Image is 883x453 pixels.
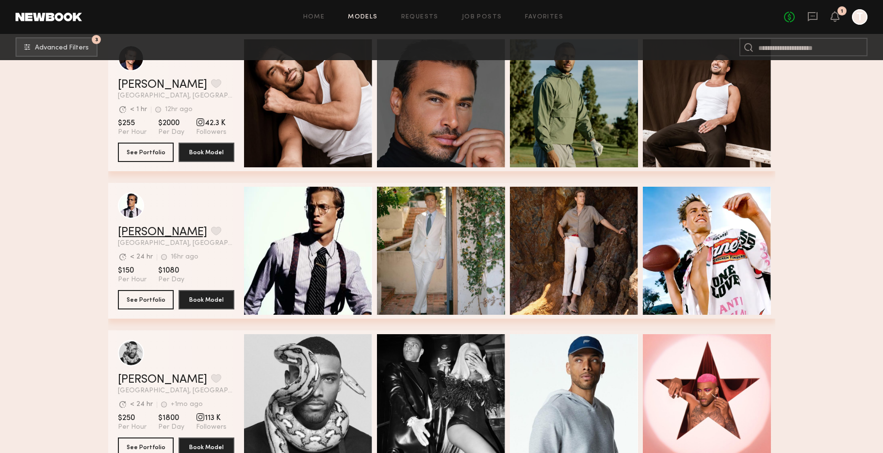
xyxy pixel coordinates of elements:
[118,79,207,91] a: [PERSON_NAME]
[171,254,198,260] div: 16hr ago
[118,423,147,432] span: Per Hour
[118,226,207,238] a: [PERSON_NAME]
[196,423,227,432] span: Followers
[158,266,184,275] span: $1080
[196,118,227,128] span: 42.3 K
[171,401,203,408] div: +1mo ago
[95,37,98,42] span: 3
[118,128,147,137] span: Per Hour
[130,254,153,260] div: < 24 hr
[118,240,234,247] span: [GEOGRAPHIC_DATA], [GEOGRAPHIC_DATA]
[118,374,207,386] a: [PERSON_NAME]
[525,14,563,20] a: Favorites
[118,413,147,423] span: $250
[462,14,502,20] a: Job Posts
[841,9,843,14] div: 1
[118,275,147,284] span: Per Hour
[158,128,184,137] span: Per Day
[401,14,439,20] a: Requests
[130,401,153,408] div: < 24 hr
[118,388,234,394] span: [GEOGRAPHIC_DATA], [GEOGRAPHIC_DATA]
[158,118,184,128] span: $2000
[158,423,184,432] span: Per Day
[179,143,234,162] button: Book Model
[35,45,89,51] span: Advanced Filters
[118,266,147,275] span: $150
[852,9,867,25] a: T
[196,413,227,423] span: 113 K
[130,106,147,113] div: < 1 hr
[118,290,174,309] button: See Portfolio
[118,118,147,128] span: $255
[118,93,234,99] span: [GEOGRAPHIC_DATA], [GEOGRAPHIC_DATA]
[165,106,193,113] div: 12hr ago
[16,37,98,57] button: 3Advanced Filters
[118,143,174,162] button: See Portfolio
[179,290,234,309] button: Book Model
[158,413,184,423] span: $1800
[303,14,325,20] a: Home
[348,14,377,20] a: Models
[196,128,227,137] span: Followers
[158,275,184,284] span: Per Day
